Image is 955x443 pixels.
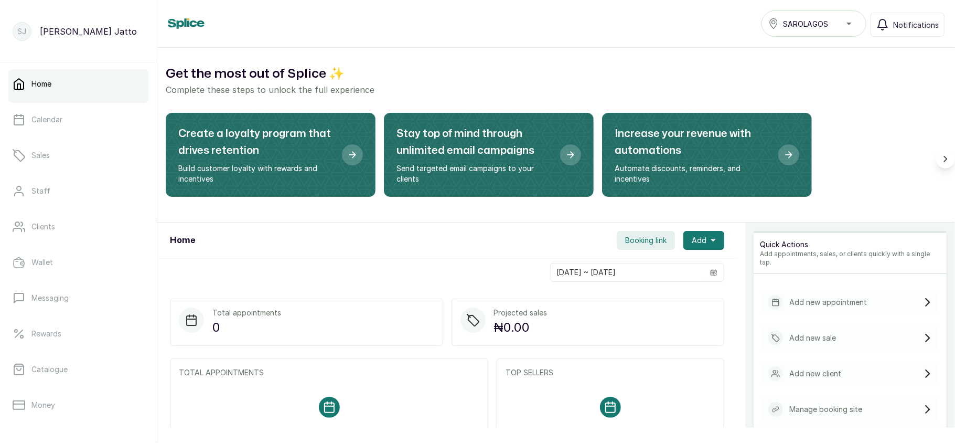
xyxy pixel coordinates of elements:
button: Booking link [617,231,675,250]
p: Complete these steps to unlock the full experience [166,83,947,96]
p: Clients [31,221,55,232]
p: Sales [31,150,50,161]
p: 0 [212,318,281,337]
p: Calendar [31,114,62,125]
p: Rewards [31,329,61,339]
p: Add appointments, sales, or clients quickly with a single tap. [760,250,940,267]
p: SJ [18,26,27,37]
a: Calendar [8,105,148,134]
p: Add new client [789,368,841,379]
input: Select date [551,263,704,281]
p: TOP SELLERS [506,367,715,378]
a: Sales [8,141,148,170]
a: Money [8,391,148,420]
p: TOTAL APPOINTMENTS [179,367,479,378]
p: ₦0.00 [494,318,548,337]
a: Home [8,69,148,99]
a: Rewards [8,319,148,349]
button: Add [683,231,724,250]
p: Total appointments [212,308,281,318]
p: Add new sale [789,333,836,343]
p: Wallet [31,257,53,268]
h2: Get the most out of Splice ✨ [166,65,947,83]
p: Quick Actions [760,239,940,250]
p: Build customer loyalty with rewards and incentives [178,163,334,184]
p: Money [31,400,55,410]
h2: Increase your revenue with automations [615,125,770,159]
a: Messaging [8,283,148,313]
a: Clients [8,212,148,241]
h2: Stay top of mind through unlimited email campaigns [396,125,552,159]
a: Catalogue [8,355,148,384]
svg: calendar [710,269,717,276]
div: Increase your revenue with automations [602,113,812,197]
a: Wallet [8,248,148,277]
p: Home [31,79,51,89]
p: [PERSON_NAME] Jatto [40,25,137,38]
p: Automate discounts, reminders, and incentives [615,163,770,184]
div: Stay top of mind through unlimited email campaigns [384,113,594,197]
h1: Home [170,234,195,247]
p: Staff [31,186,50,196]
button: Scroll right [936,150,955,168]
span: Add [692,235,706,246]
h2: Create a loyalty program that drives retention [178,125,334,159]
a: Staff [8,176,148,206]
p: Projected sales [494,308,548,318]
div: Create a loyalty program that drives retention [166,113,375,197]
p: Messaging [31,293,69,303]
p: Manage booking site [789,404,862,415]
span: SAROLAGOS [783,18,828,29]
p: No appointments. Visit your calendar to add some appointments for [DATE] [196,418,462,437]
p: Send targeted email campaigns to your clients [396,163,552,184]
span: Booking link [625,235,667,246]
button: Notifications [871,13,945,37]
p: Add new appointment [789,297,867,308]
span: Notifications [893,19,939,30]
p: Catalogue [31,364,68,375]
button: SAROLAGOS [761,10,866,37]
